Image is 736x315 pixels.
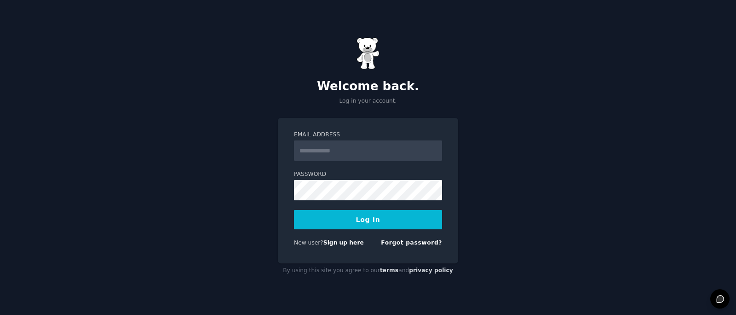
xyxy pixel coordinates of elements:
[294,210,442,229] button: Log In
[380,267,398,274] a: terms
[278,79,458,94] h2: Welcome back.
[381,239,442,246] a: Forgot password?
[294,170,442,179] label: Password
[294,131,442,139] label: Email Address
[356,37,379,70] img: Gummy Bear
[278,97,458,105] p: Log in your account.
[323,239,364,246] a: Sign up here
[294,239,323,246] span: New user?
[409,267,453,274] a: privacy policy
[278,263,458,278] div: By using this site you agree to our and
